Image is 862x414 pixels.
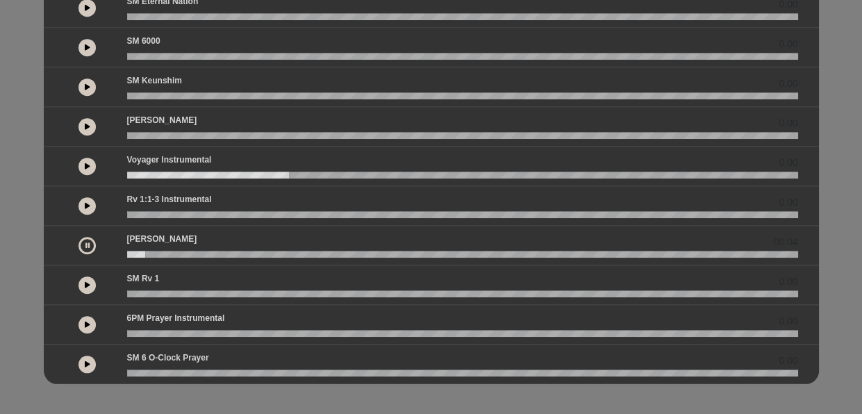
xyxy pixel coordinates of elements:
p: [PERSON_NAME] [127,233,197,245]
span: 0.00 [779,116,797,131]
p: Rv 1:1-3 Instrumental [127,193,212,206]
span: 0.00 [779,156,797,170]
span: 00:04 [773,235,797,249]
p: [PERSON_NAME] [127,114,197,126]
span: 0.00 [779,274,797,289]
span: 0.00 [779,195,797,210]
span: 0.00 [779,314,797,329]
p: SM Keunshim [127,74,182,87]
p: SM 6 o-clock prayer [127,351,209,364]
span: 0.00 [779,76,797,91]
span: 0.00 [779,354,797,368]
span: 0.00 [779,37,797,51]
p: 6PM Prayer Instrumental [127,312,225,324]
p: SM Rv 1 [127,272,160,285]
p: Voyager Instrumental [127,154,212,166]
p: SM 6000 [127,35,160,47]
